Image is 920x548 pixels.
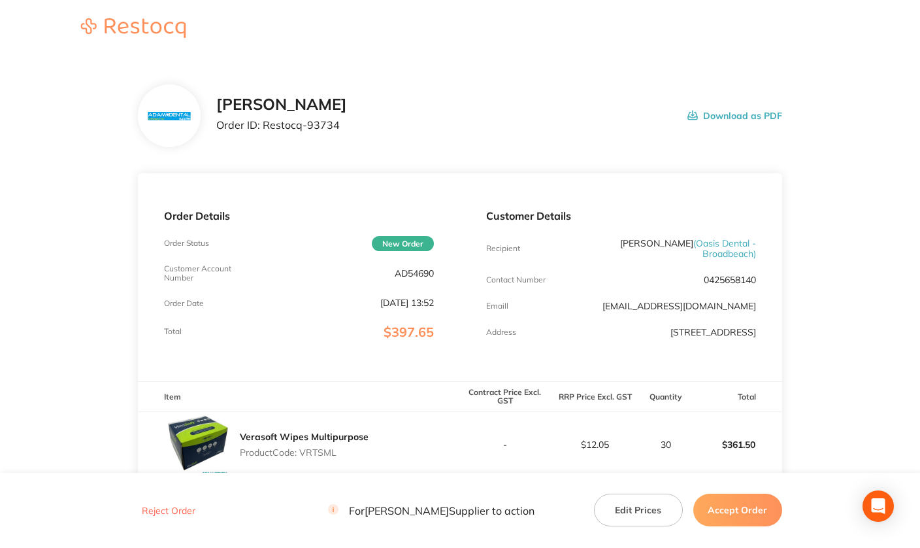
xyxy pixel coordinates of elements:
[862,490,894,522] div: Open Intercom Messenger
[693,429,781,460] p: $361.50
[164,412,229,477] img: d3J3MHA5bA
[395,268,434,279] p: AD54690
[670,327,756,337] p: [STREET_ADDRESS]
[372,236,434,251] span: New Order
[551,439,640,450] p: $12.05
[164,327,182,336] p: Total
[164,210,434,222] p: Order Details
[164,239,209,248] p: Order Status
[687,95,782,136] button: Download as PDF
[460,381,550,412] th: Contract Price Excl. GST
[641,439,691,450] p: 30
[68,18,199,40] a: Restocq logo
[486,244,520,253] p: Recipient
[380,298,434,308] p: [DATE] 13:52
[640,381,692,412] th: Quantity
[576,238,756,259] p: [PERSON_NAME]
[461,439,550,450] p: -
[138,381,460,412] th: Item
[328,504,534,517] p: For [PERSON_NAME] Supplier to action
[704,275,756,285] p: 0425658140
[486,210,756,222] p: Customer Details
[693,494,782,526] button: Accept Order
[550,381,640,412] th: RRP Price Excl. GST
[68,18,199,38] img: Restocq logo
[594,494,683,526] button: Edit Prices
[693,237,756,260] span: ( Oasis Dental - Broadbeach )
[602,300,756,312] a: [EMAIL_ADDRESS][DOMAIN_NAME]
[216,95,347,114] h2: [PERSON_NAME]
[692,381,782,412] th: Total
[486,328,516,337] p: Address
[216,119,347,131] p: Order ID: Restocq- 93734
[384,324,434,340] span: $397.65
[148,112,191,120] img: N3hiYW42Mg
[240,431,369,443] a: Verasoft Wipes Multipurpose
[486,275,546,284] p: Contact Number
[240,447,369,458] p: Product Code: VRTSML
[164,264,254,283] p: Customer Account Number
[164,299,204,308] p: Order Date
[138,505,199,517] button: Reject Order
[486,301,508,311] p: Emaill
